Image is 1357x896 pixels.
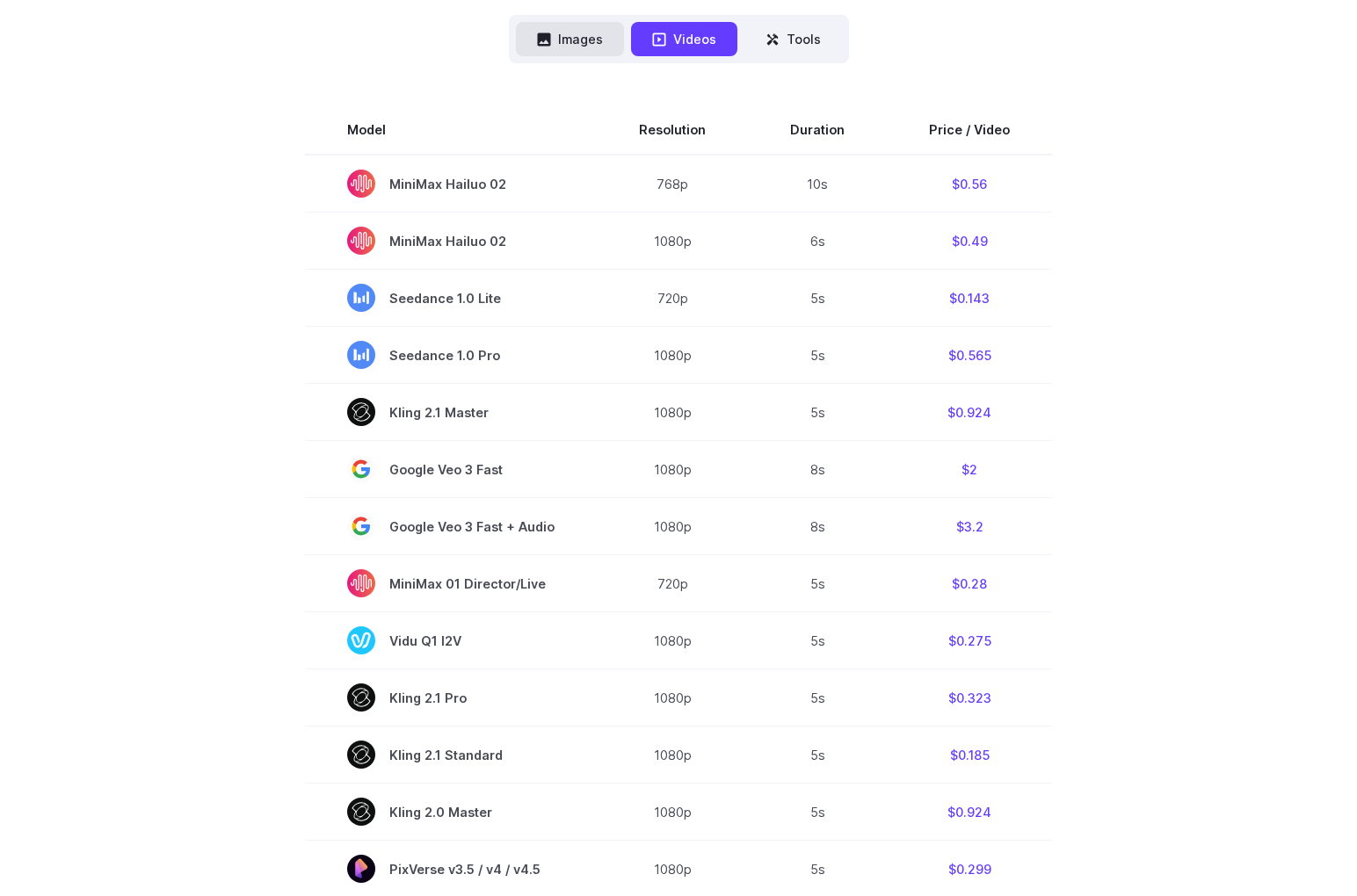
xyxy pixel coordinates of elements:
td: $0.28 [887,555,1052,612]
td: $0.323 [887,669,1052,726]
span: Seedance 1.0 Pro [347,341,555,369]
button: Images [516,22,624,56]
td: 720p [597,555,748,612]
td: $2 [887,441,1052,498]
th: Resolution [597,105,748,155]
td: 8s [748,441,887,498]
span: Kling 2.1 Pro [347,683,555,712]
td: 1080p [597,784,748,841]
span: Kling 2.0 Master [347,798,555,826]
td: 768p [597,155,748,213]
td: $0.185 [887,726,1052,784]
button: Tools [744,22,842,56]
span: Seedance 1.0 Lite [347,284,555,312]
span: MiniMax 01 Director/Live [347,569,555,597]
td: 5s [748,612,887,669]
td: 5s [748,384,887,441]
td: $3.2 [887,498,1052,555]
th: Duration [748,105,887,155]
td: $0.143 [887,270,1052,327]
td: $0.924 [887,384,1052,441]
td: $0.565 [887,327,1052,384]
td: 5s [748,327,887,384]
td: $0.49 [887,213,1052,270]
td: 8s [748,498,887,555]
span: Kling 2.1 Master [347,398,555,426]
td: 720p [597,270,748,327]
td: $0.924 [887,784,1052,841]
span: Google Veo 3 Fast + Audio [347,512,555,540]
th: Model [305,105,597,155]
td: 5s [748,784,887,841]
td: 1080p [597,612,748,669]
span: MiniMax Hailuo 02 [347,227,555,255]
td: 1080p [597,441,748,498]
td: 6s [748,213,887,270]
td: 10s [748,155,887,213]
td: 1080p [597,384,748,441]
span: PixVerse v3.5 / v4 / v4.5 [347,855,555,883]
th: Price / Video [887,105,1052,155]
td: 5s [748,270,887,327]
td: 1080p [597,726,748,784]
td: 5s [748,726,887,784]
td: 1080p [597,213,748,270]
button: Videos [631,22,737,56]
span: Kling 2.1 Standard [347,741,555,769]
span: MiniMax Hailuo 02 [347,170,555,198]
td: $0.56 [887,155,1052,213]
td: 1080p [597,498,748,555]
span: Google Veo 3 Fast [347,455,555,483]
span: Vidu Q1 I2V [347,626,555,654]
td: 1080p [597,669,748,726]
td: 5s [748,555,887,612]
td: 5s [748,669,887,726]
td: $0.275 [887,612,1052,669]
td: 1080p [597,327,748,384]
